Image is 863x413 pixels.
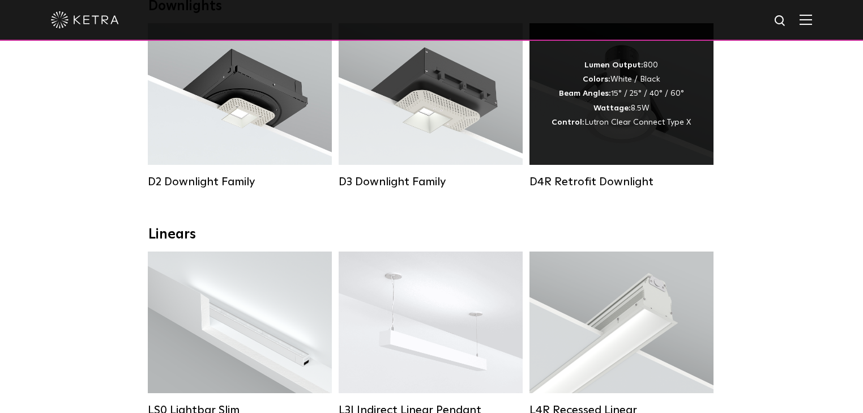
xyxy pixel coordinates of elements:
[584,61,643,69] strong: Lumen Output:
[552,118,584,126] strong: Control:
[148,227,715,243] div: Linears
[529,23,714,189] a: D4R Retrofit Downlight Lumen Output:800Colors:White / BlackBeam Angles:15° / 25° / 40° / 60°Watta...
[584,118,691,126] span: Lutron Clear Connect Type X
[339,175,523,189] div: D3 Downlight Family
[559,90,611,97] strong: Beam Angles:
[529,175,714,189] div: D4R Retrofit Downlight
[552,58,691,130] div: 800 White / Black 15° / 25° / 40° / 60° 8.5W
[774,14,788,28] img: search icon
[593,104,631,112] strong: Wattage:
[148,23,332,189] a: D2 Downlight Family Lumen Output:1200Colors:White / Black / Gloss Black / Silver / Bronze / Silve...
[339,23,523,189] a: D3 Downlight Family Lumen Output:700 / 900 / 1100Colors:White / Black / Silver / Bronze / Paintab...
[148,175,332,189] div: D2 Downlight Family
[800,14,812,25] img: Hamburger%20Nav.svg
[583,75,610,83] strong: Colors:
[51,11,119,28] img: ketra-logo-2019-white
